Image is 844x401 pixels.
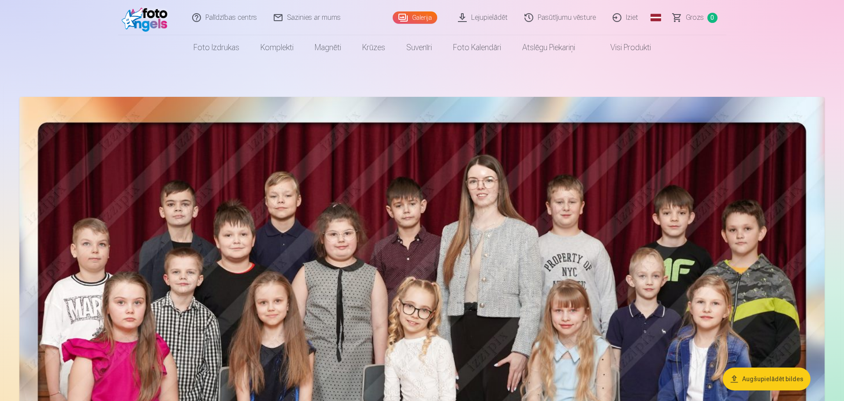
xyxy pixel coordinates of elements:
[586,35,662,60] a: Visi produkti
[304,35,352,60] a: Magnēti
[686,12,704,23] span: Grozs
[122,4,172,32] img: /fa1
[250,35,304,60] a: Komplekti
[723,368,811,390] button: Augšupielādēt bildes
[393,11,437,24] a: Galerija
[512,35,586,60] a: Atslēgu piekariņi
[352,35,396,60] a: Krūzes
[707,13,718,23] span: 0
[183,35,250,60] a: Foto izdrukas
[442,35,512,60] a: Foto kalendāri
[396,35,442,60] a: Suvenīri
